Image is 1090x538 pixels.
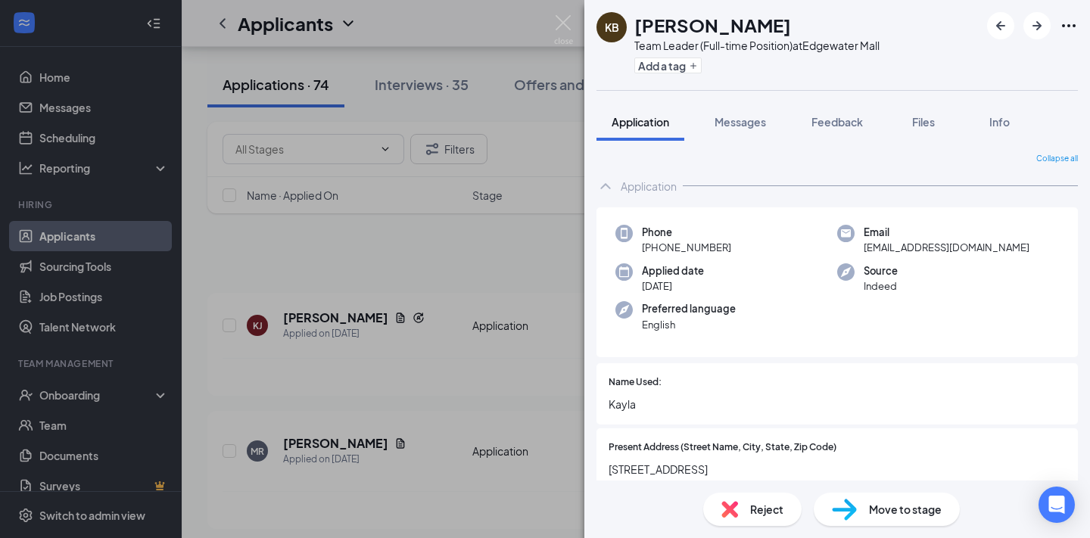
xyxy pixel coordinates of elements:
[596,177,615,195] svg: ChevronUp
[1060,17,1078,35] svg: Ellipses
[642,317,736,332] span: English
[750,501,783,518] span: Reject
[621,179,677,194] div: Application
[612,115,669,129] span: Application
[864,225,1029,240] span: Email
[1028,17,1046,35] svg: ArrowRight
[987,12,1014,39] button: ArrowLeftNew
[642,301,736,316] span: Preferred language
[642,240,731,255] span: [PHONE_NUMBER]
[642,278,704,294] span: [DATE]
[864,278,898,294] span: Indeed
[642,225,731,240] span: Phone
[912,115,935,129] span: Files
[642,263,704,278] span: Applied date
[811,115,863,129] span: Feedback
[609,396,1066,412] span: Kayla
[992,17,1010,35] svg: ArrowLeftNew
[1036,153,1078,165] span: Collapse all
[605,20,619,35] div: KB
[869,501,942,518] span: Move to stage
[634,38,880,53] div: Team Leader (Full-time Position) at Edgewater Mall
[634,58,702,73] button: PlusAdd a tag
[715,115,766,129] span: Messages
[989,115,1010,129] span: Info
[1039,487,1075,523] div: Open Intercom Messenger
[864,263,898,278] span: Source
[634,12,791,38] h1: [PERSON_NAME]
[1023,12,1051,39] button: ArrowRight
[609,375,662,390] span: Name Used:
[609,440,836,455] span: Present Address (Street Name, City, State, Zip Code)
[609,461,1066,477] span: [STREET_ADDRESS]
[689,61,698,70] svg: Plus
[864,240,1029,255] span: [EMAIL_ADDRESS][DOMAIN_NAME]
